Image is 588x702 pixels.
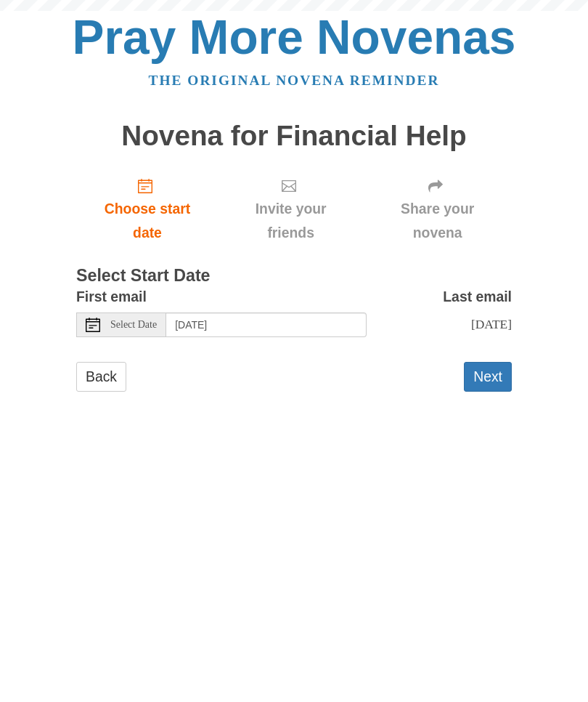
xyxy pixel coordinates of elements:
[149,73,440,88] a: The original novena reminder
[363,166,512,252] div: Click "Next" to confirm your start date first.
[464,362,512,392] button: Next
[471,317,512,331] span: [DATE]
[73,10,516,64] a: Pray More Novenas
[76,285,147,309] label: First email
[377,197,497,245] span: Share your novena
[76,362,126,392] a: Back
[443,285,512,309] label: Last email
[91,197,204,245] span: Choose start date
[76,121,512,152] h1: Novena for Financial Help
[76,267,512,286] h3: Select Start Date
[110,320,157,330] span: Select Date
[219,166,363,252] div: Click "Next" to confirm your start date first.
[233,197,348,245] span: Invite your friends
[76,166,219,252] a: Choose start date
